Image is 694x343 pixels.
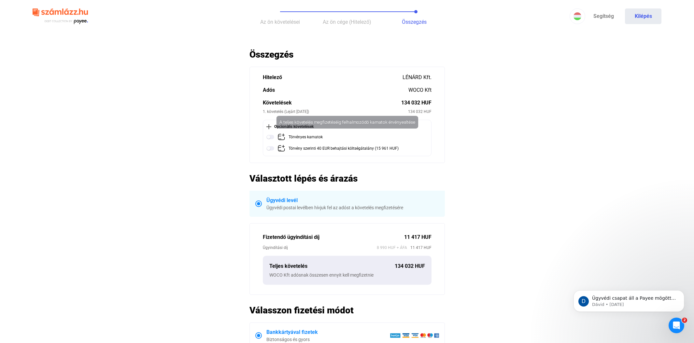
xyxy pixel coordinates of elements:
div: 134 032 HUF [395,262,425,270]
span: 11 417 HUF [407,244,432,251]
img: toggle-off [266,133,274,141]
img: plus-black [266,124,271,129]
div: Biztonságos és gyors [266,336,390,343]
div: A teljes követelés megfizetéséig felhalmozódó kamatok érvényesítése [275,116,420,129]
button: Kilépés [625,8,661,24]
div: Ügyindítási díj [263,244,377,251]
h2: Választott lépés és árazás [249,173,445,184]
div: 134 032 HUF [401,99,432,107]
iframe: Intercom live chat [669,318,684,333]
div: Törvényes kamatok [289,133,323,141]
div: Adós [263,86,408,94]
iframe: Intercom notifications üzenet [564,277,694,325]
img: toggle-off [266,144,274,152]
img: add-claim [277,144,285,152]
span: Az ön követelései [260,19,300,25]
div: WOCO Kft [408,86,432,94]
div: Fizetendő ügyindítási díj [263,233,404,241]
div: 1. követelés (Lejárt [DATE]) [263,108,408,115]
div: Követelések [263,99,401,107]
div: LÉNÁRD Kft. [403,74,432,81]
span: 8 990 HUF + ÁFA [377,244,407,251]
img: szamlazzhu-logo [33,6,88,27]
button: HU [570,8,585,24]
span: Összegzés [402,19,427,25]
div: Ügyvédi postai levélben hívjuk fel az adóst a követelés megfizetésére [266,204,439,211]
div: Teljes követelés [269,262,395,270]
span: Az ön cége (Hitelező) [323,19,371,25]
img: barion [390,333,439,338]
div: Ügyvédi levél [266,197,439,204]
h2: Összegzés [249,49,445,60]
div: Törvény szerinti 40 EUR behajtási költségátalány (15 961 HUF) [289,144,399,153]
div: 11 417 HUF [404,233,432,241]
img: add-claim [277,133,285,141]
h2: Válasszon fizetési módot [249,305,445,316]
div: Bankkártyával fizetek [266,328,390,336]
div: 134 032 HUF [408,108,432,115]
div: WOCO Kft adósnak összesen ennyit kell megfizetnie [269,272,425,278]
span: 2 [682,318,687,323]
div: Hitelező [263,74,403,81]
a: Segítség [585,8,622,24]
div: Opcionális követelések [266,123,428,130]
img: HU [574,12,581,20]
